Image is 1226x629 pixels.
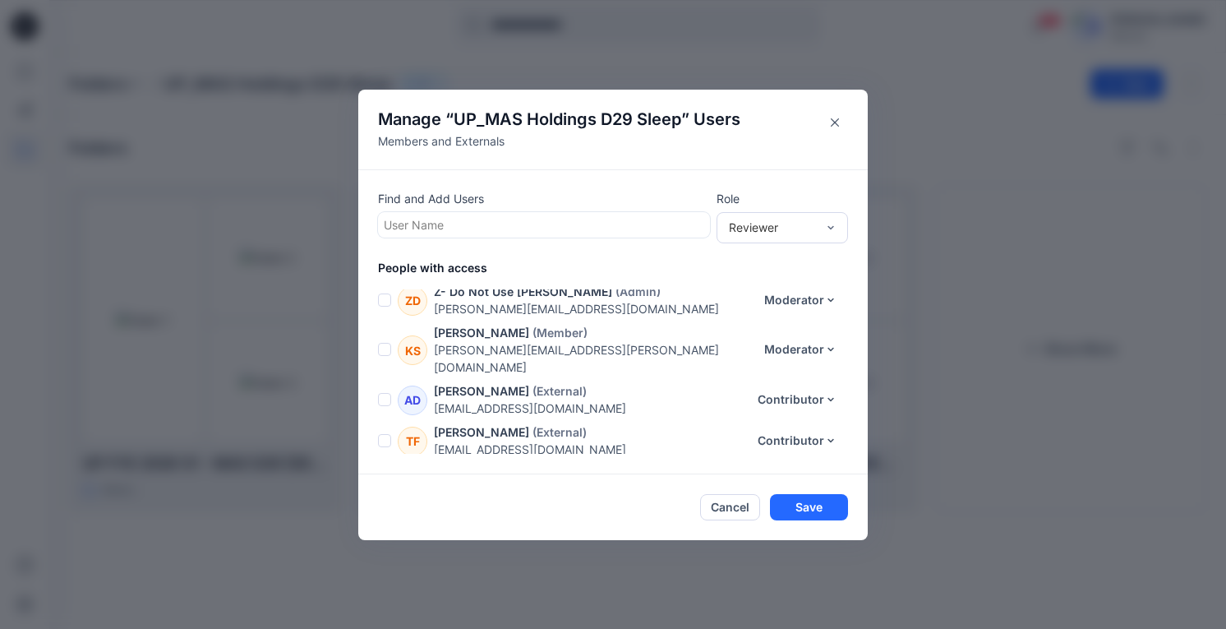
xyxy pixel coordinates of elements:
[378,190,710,207] p: Find and Add Users
[615,283,661,300] p: (Admin)
[700,494,760,520] button: Cancel
[378,132,740,150] p: Members and Externals
[434,400,747,417] p: [EMAIL_ADDRESS][DOMAIN_NAME]
[434,441,747,458] p: [EMAIL_ADDRESS][DOMAIN_NAME]
[378,109,740,129] h4: Manage “ ” Users
[398,335,427,365] div: KS
[454,109,681,129] span: UP_MAS Holdings D29 Sleep
[378,259,868,276] p: People with access
[434,341,754,376] p: [PERSON_NAME][EMAIL_ADDRESS][PERSON_NAME][DOMAIN_NAME]
[754,287,848,313] button: Moderator
[754,336,848,363] button: Moderator
[398,286,427,316] div: ZD
[434,382,529,400] p: [PERSON_NAME]
[822,109,848,136] button: Close
[398,386,427,415] div: AD
[747,386,848,413] button: Contributor
[770,494,848,520] button: Save
[717,190,848,207] p: Role
[532,382,587,400] p: (External)
[532,324,588,341] p: (Member)
[434,300,754,317] p: [PERSON_NAME][EMAIL_ADDRESS][DOMAIN_NAME]
[532,423,587,441] p: (External)
[434,423,529,441] p: [PERSON_NAME]
[434,324,529,341] p: [PERSON_NAME]
[434,283,612,300] p: Z- Do Not Use [PERSON_NAME]
[398,427,427,456] div: TF
[729,219,816,236] div: Reviewer
[747,428,848,454] button: Contributor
